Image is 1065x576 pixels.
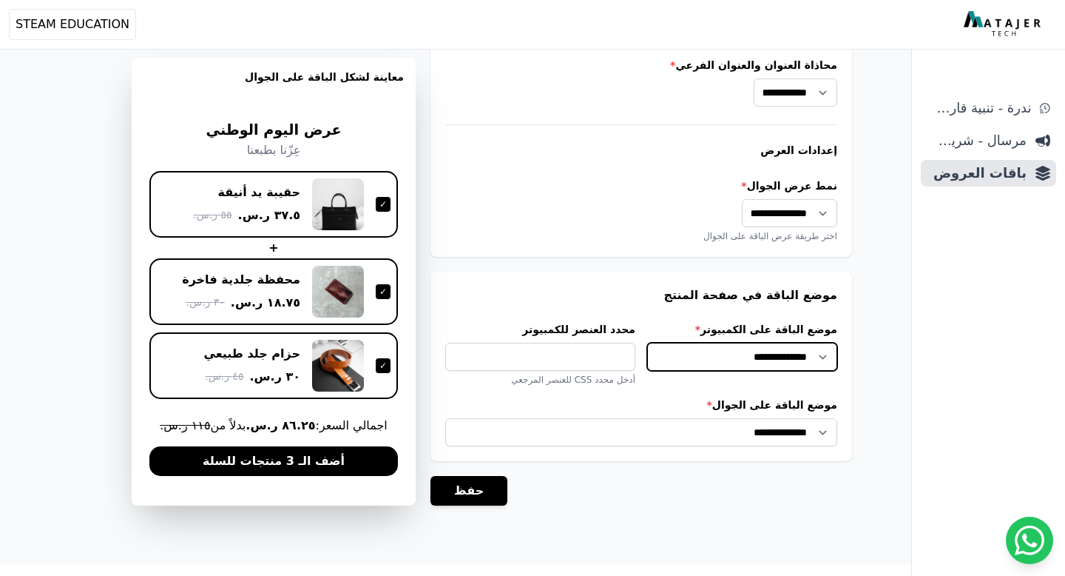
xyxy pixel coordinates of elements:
div: محفظة جلدية فاخرة [182,272,300,288]
h4: إعدادات العرض [445,143,837,158]
button: أضف الـ 3 منتجات للسلة [149,446,398,476]
b: ٨٦.٢٥ ر.س. [246,418,315,432]
button: STEAM EDUCATION [9,9,136,40]
label: محاذاة العنوان والعنوان الفرعي [445,58,837,73]
div: أدخل محدد CSS للعنصر المرجعي [445,374,635,386]
span: ندرة - تنبية قارب علي النفاذ [927,98,1031,118]
img: حزام جلد طبيعي [312,340,364,392]
span: باقات العروض [927,163,1027,184]
label: موضع الباقة على الكمبيوتر [647,322,837,337]
div: + [149,239,398,257]
div: حقيبة يد أنيقة [218,184,300,201]
span: ٥٥ ر.س. [193,208,231,224]
span: ٣٧.٥ ر.س. [238,207,300,224]
span: ٣٠ ر.س. [249,368,300,386]
img: محفظة جلدية فاخرة [312,266,364,318]
s: ١١٥ ر.س. [160,418,210,432]
button: حفظ [430,476,507,506]
img: MatajerTech Logo [964,11,1044,38]
span: STEAM EDUCATION [16,16,129,33]
div: اختر طريقة عرض الباقة على الجوال [445,230,837,242]
h3: معاينة لشكل الباقة على الجوال [143,70,404,102]
h3: موضع الباقة في صفحة المنتج [445,287,837,304]
label: موضع الباقة على الجوال [445,398,837,412]
span: مرسال - شريط دعاية [927,130,1027,151]
p: عِزّنا بطبعنا [149,141,398,159]
label: محدد العنصر للكمبيوتر [445,322,635,337]
span: ١٨.٧٥ ر.س. [231,294,300,312]
img: حقيبة يد أنيقة [312,178,364,230]
div: حزام جلد طبيعي [204,346,301,362]
label: نمط عرض الجوال [445,178,837,193]
span: اجمالي السعر: بدلاً من [149,417,398,435]
span: ٣٠ ر.س. [186,295,225,311]
span: ٤٥ ر.س. [205,369,243,385]
span: أضف الـ 3 منتجات للسلة [203,452,345,470]
h3: عرض اليوم الوطني [149,120,398,141]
